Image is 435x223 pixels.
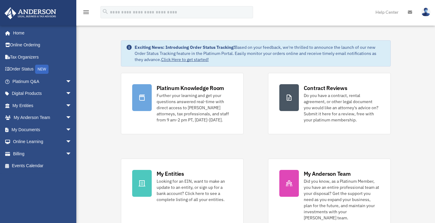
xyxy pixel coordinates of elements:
[304,178,379,221] div: Did you know, as a Platinum Member, you have an entire professional team at your disposal? Get th...
[66,88,78,100] span: arrow_drop_down
[4,27,78,39] a: Home
[135,45,235,50] strong: Exciting News: Introducing Order Status Tracking!
[4,160,81,172] a: Events Calendar
[161,57,209,62] a: Click Here to get started!
[304,92,379,123] div: Do you have a contract, rental agreement, or other legal document you would like an attorney's ad...
[82,9,90,16] i: menu
[4,148,81,160] a: Billingarrow_drop_down
[157,84,224,92] div: Platinum Knowledge Room
[157,170,184,178] div: My Entities
[66,99,78,112] span: arrow_drop_down
[66,148,78,160] span: arrow_drop_down
[35,65,49,74] div: NEW
[4,63,81,76] a: Order StatusNEW
[121,73,244,134] a: Platinum Knowledge Room Further your learning and get your questions answered real-time with dire...
[82,11,90,16] a: menu
[268,73,391,134] a: Contract Reviews Do you have a contract, rental agreement, or other legal document you would like...
[4,51,81,63] a: Tax Organizers
[135,44,386,63] div: Based on your feedback, we're thrilled to announce the launch of our new Order Status Tracking fe...
[66,124,78,136] span: arrow_drop_down
[157,178,232,203] div: Looking for an EIN, want to make an update to an entity, or sign up for a bank account? Click her...
[4,39,81,51] a: Online Ordering
[66,136,78,148] span: arrow_drop_down
[304,170,351,178] div: My Anderson Team
[4,112,81,124] a: My Anderson Teamarrow_drop_down
[304,84,347,92] div: Contract Reviews
[3,7,58,19] img: Anderson Advisors Platinum Portal
[66,112,78,124] span: arrow_drop_down
[4,136,81,148] a: Online Learningarrow_drop_down
[4,99,81,112] a: My Entitiesarrow_drop_down
[4,88,81,100] a: Digital Productsarrow_drop_down
[66,75,78,88] span: arrow_drop_down
[421,8,430,16] img: User Pic
[102,8,109,15] i: search
[4,124,81,136] a: My Documentsarrow_drop_down
[4,75,81,88] a: Platinum Q&Aarrow_drop_down
[157,92,232,123] div: Further your learning and get your questions answered real-time with direct access to [PERSON_NAM...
